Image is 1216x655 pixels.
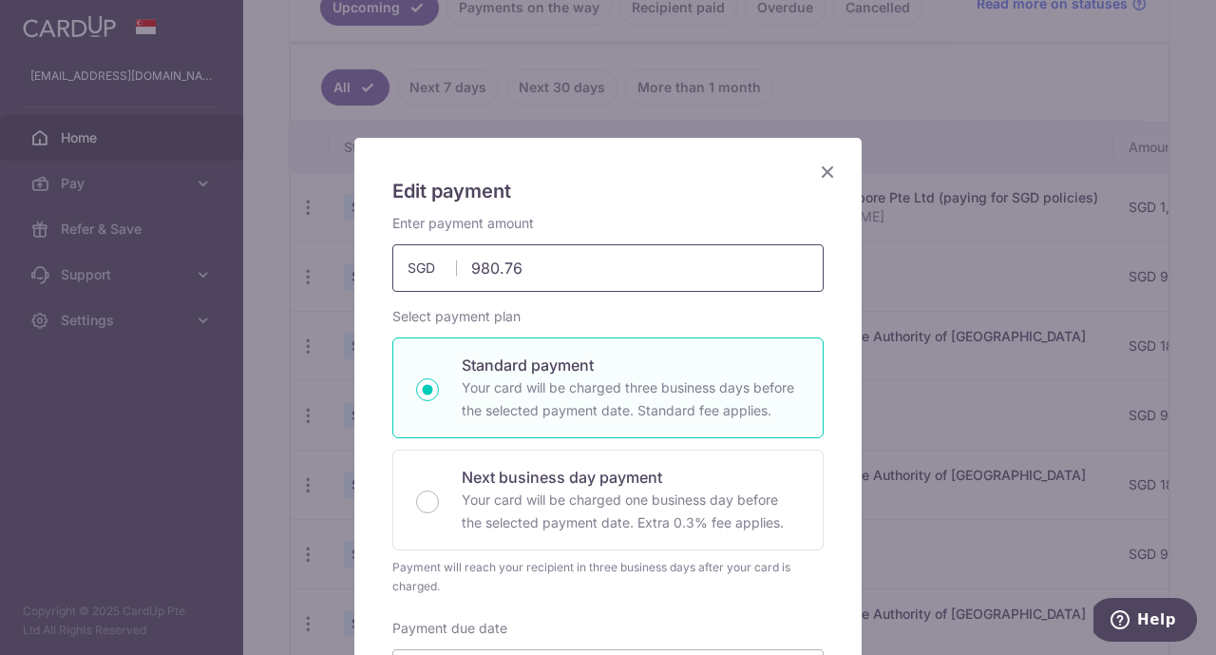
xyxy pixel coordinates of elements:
label: Select payment plan [392,307,521,326]
button: Close [816,161,839,183]
label: Enter payment amount [392,214,534,233]
p: Your card will be charged three business days before the selected payment date. Standard fee appl... [462,376,800,422]
p: Your card will be charged one business day before the selected payment date. Extra 0.3% fee applies. [462,489,800,534]
label: Payment due date [392,619,507,638]
p: Standard payment [462,354,800,376]
div: Payment will reach your recipient in three business days after your card is charged. [392,558,824,596]
p: Next business day payment [462,466,800,489]
iframe: Opens a widget where you can find more information [1093,598,1197,645]
span: SGD [408,259,457,278]
h5: Edit payment [392,176,824,206]
input: 0.00 [392,244,824,292]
